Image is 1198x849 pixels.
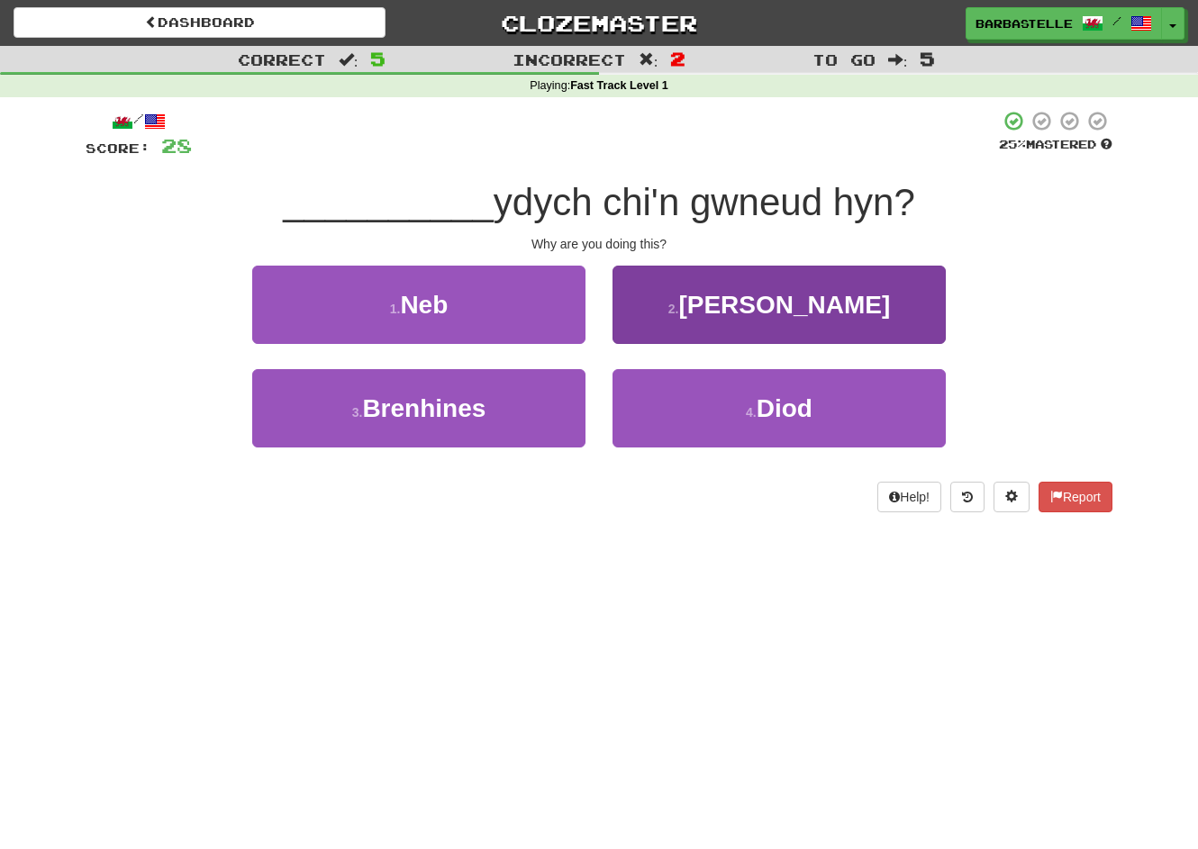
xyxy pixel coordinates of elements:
[413,7,785,39] a: Clozemaster
[161,134,192,157] span: 28
[639,52,658,68] span: :
[86,110,192,132] div: /
[950,482,985,512] button: Round history (alt+y)
[976,15,1073,32] span: Barbastelle
[613,369,946,447] button: 4.Diod
[252,266,585,344] button: 1.Neb
[570,79,668,92] strong: Fast Track Level 1
[757,394,812,422] span: Diod
[283,181,494,223] span: __________
[613,266,946,344] button: 2.[PERSON_NAME]
[513,50,626,68] span: Incorrect
[494,181,915,223] span: ydych chi'n gwneud hyn?
[390,302,401,316] small: 1 .
[966,7,1162,40] a: Barbastelle /
[812,50,876,68] span: To go
[86,140,150,156] span: Score:
[999,137,1026,151] span: 25 %
[999,137,1112,153] div: Mastered
[86,235,1112,253] div: Why are you doing this?
[252,369,585,447] button: 3.Brenhines
[877,482,941,512] button: Help!
[339,52,358,68] span: :
[370,48,386,69] span: 5
[678,291,890,319] span: [PERSON_NAME]
[1112,14,1121,27] span: /
[888,52,908,68] span: :
[746,405,757,420] small: 4 .
[352,405,363,420] small: 3 .
[400,291,448,319] span: Neb
[238,50,326,68] span: Correct
[668,302,679,316] small: 2 .
[14,7,386,38] a: Dashboard
[920,48,935,69] span: 5
[1039,482,1112,512] button: Report
[670,48,685,69] span: 2
[362,394,486,422] span: Brenhines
